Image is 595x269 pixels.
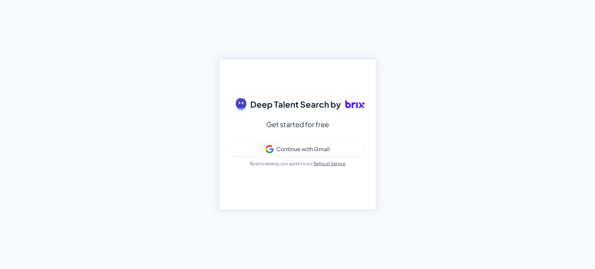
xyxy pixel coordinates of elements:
a: Terms of Service [313,161,345,166]
span: Deep Talent Search by [250,98,341,110]
div: Continue with Gmail [276,146,330,153]
p: By proceeding, you agree to our [250,161,345,167]
button: Continue with Gmail [231,142,365,156]
div: Get started for free [266,118,329,131]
